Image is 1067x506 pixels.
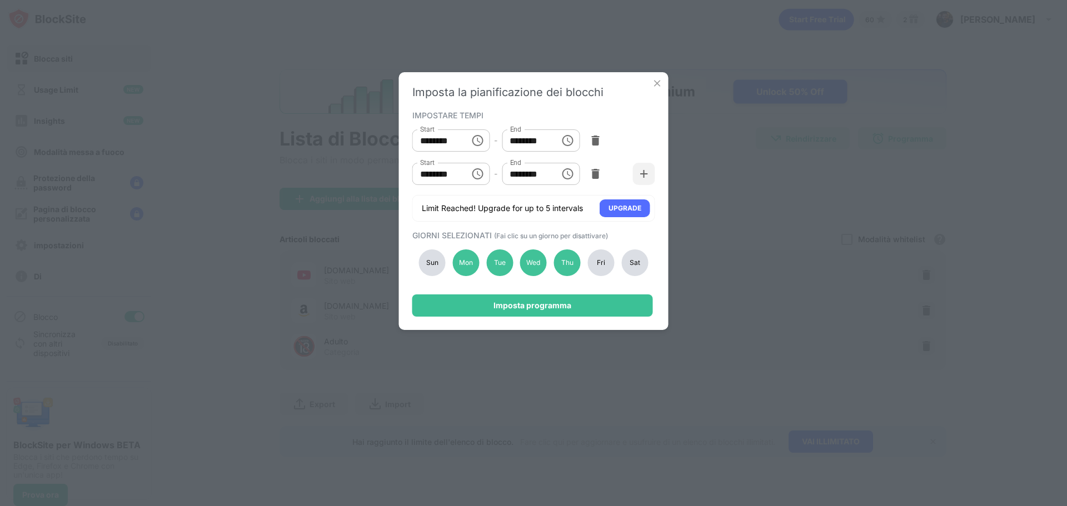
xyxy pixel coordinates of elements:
div: Limit Reached! Upgrade for up to 5 intervals [422,203,583,214]
label: End [510,158,521,167]
div: Sun [419,249,446,276]
span: (Fai clic su un giorno per disattivare) [494,232,608,240]
label: Start [420,158,435,167]
label: End [510,124,521,134]
div: Sat [621,249,648,276]
div: UPGRADE [609,203,641,214]
div: Imposta la pianificazione dei blocchi [412,86,655,99]
div: - [494,168,497,180]
label: Start [420,124,435,134]
div: Thu [554,249,581,276]
button: Choose time, selected time is 9:00 AM [466,129,488,152]
div: Tue [486,249,513,276]
div: Imposta programma [493,301,571,310]
img: x-button.svg [652,78,663,89]
button: Choose time, selected time is 2:00 PM [466,163,488,185]
button: Choose time, selected time is 1:00 PM [556,129,579,152]
div: GIORNI SELEZIONATI [412,231,652,240]
button: Choose time, selected time is 6:00 PM [556,163,579,185]
div: IMPOSTARE TEMPI [412,111,652,119]
div: Mon [452,249,479,276]
div: Fri [588,249,615,276]
div: - [494,134,497,147]
div: Wed [520,249,547,276]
